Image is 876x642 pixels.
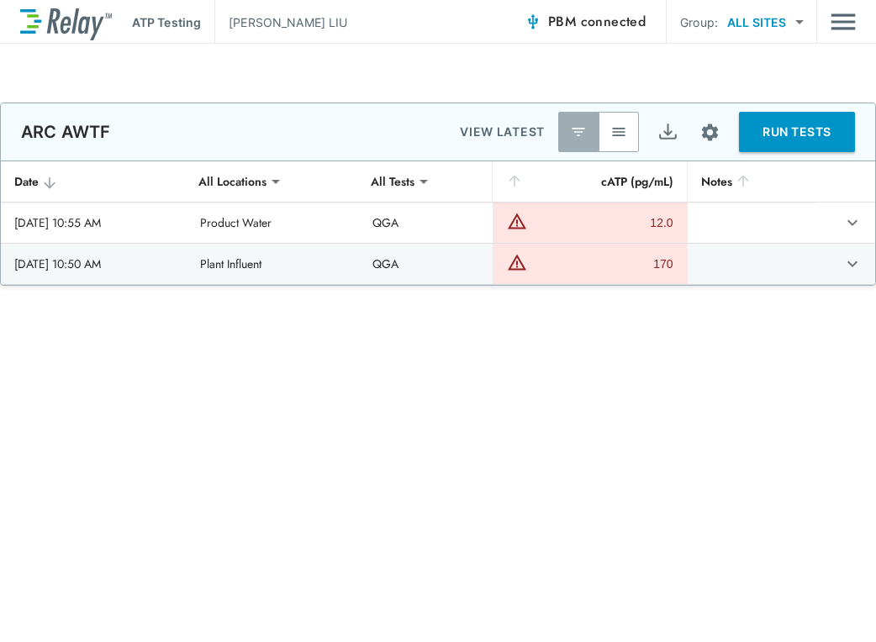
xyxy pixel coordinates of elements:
[548,10,646,34] span: PBM
[20,4,112,40] img: LuminUltra Relay
[531,255,673,272] div: 170
[1,161,187,203] th: Date
[359,203,493,243] td: QGA
[831,6,856,38] button: Main menu
[21,122,110,142] p: ARC AWTF
[680,13,718,31] p: Group:
[132,13,201,31] p: ATP Testing
[507,211,527,231] img: Warning
[688,110,732,155] button: Site setup
[187,244,359,284] td: Plant Influent
[704,592,859,629] iframe: Resource center
[531,214,673,231] div: 12.0
[460,122,545,142] p: VIEW LATEST
[187,165,278,198] div: All Locations
[831,6,856,38] img: Drawer Icon
[359,244,493,284] td: QGA
[525,13,541,30] img: Connected Icon
[838,250,867,278] button: expand row
[187,203,359,243] td: Product Water
[14,255,173,272] div: [DATE] 10:50 AM
[657,122,678,143] img: Export Icon
[359,165,426,198] div: All Tests
[570,124,587,140] img: Latest
[14,214,173,231] div: [DATE] 10:55 AM
[647,112,688,152] button: Export
[838,208,867,237] button: expand row
[699,122,720,143] img: Settings Icon
[506,171,673,192] div: cATP (pg/mL)
[610,124,627,140] img: View All
[229,13,347,31] p: [PERSON_NAME] LIU
[739,112,855,152] button: RUN TESTS
[701,171,801,192] div: Notes
[581,12,646,31] span: connected
[507,252,527,272] img: Warning
[1,161,875,285] table: sticky table
[518,5,652,39] button: PBM connected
